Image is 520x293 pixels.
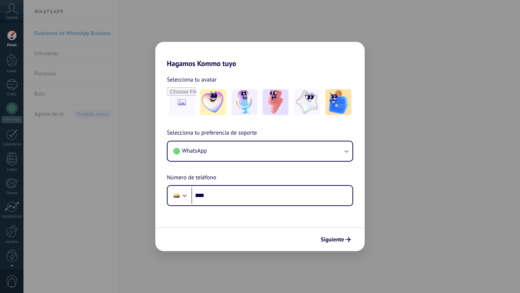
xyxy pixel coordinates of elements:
[167,75,217,84] span: Selecciona tu avatar
[167,128,257,138] span: Selecciona tu preferencia de soporte
[155,42,365,68] h2: Hagamos Kommo tuyo
[263,89,289,115] img: -3.jpeg
[182,147,207,154] span: WhatsApp
[294,89,320,115] img: -4.jpeg
[325,89,351,115] img: -5.jpeg
[167,173,216,183] span: Número de teléfono
[231,89,257,115] img: -2.jpeg
[321,237,344,242] span: Siguiente
[170,188,183,203] div: Ecuador: + 593
[317,233,354,246] button: Siguiente
[168,141,352,161] button: WhatsApp
[200,89,226,115] img: -1.jpeg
